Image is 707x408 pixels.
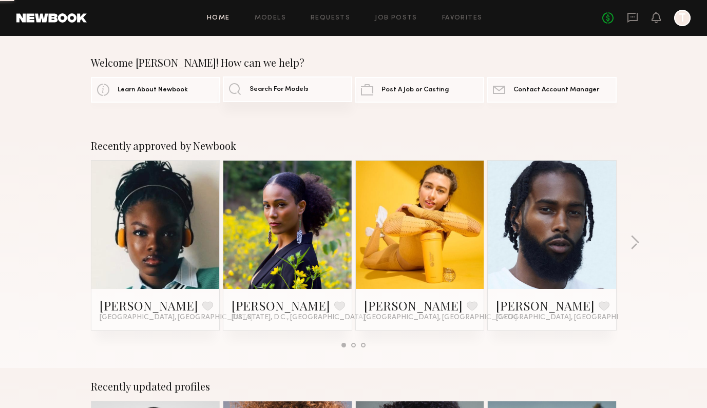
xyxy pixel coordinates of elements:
a: [PERSON_NAME] [100,297,198,314]
a: Favorites [442,15,483,22]
a: [PERSON_NAME] [496,297,595,314]
a: Requests [311,15,350,22]
a: Search For Models [223,76,352,102]
span: Learn About Newbook [118,87,188,93]
a: Home [207,15,230,22]
span: [US_STATE], D.C., [GEOGRAPHIC_DATA] [232,314,365,322]
div: Welcome [PERSON_NAME]! How can we help? [91,56,617,69]
div: Recently updated profiles [91,380,617,393]
a: Job Posts [375,15,417,22]
span: [GEOGRAPHIC_DATA], [GEOGRAPHIC_DATA] [364,314,517,322]
a: [PERSON_NAME] [232,297,330,314]
a: [PERSON_NAME] [364,297,463,314]
span: Search For Models [250,86,309,93]
a: Models [255,15,286,22]
span: [GEOGRAPHIC_DATA], [GEOGRAPHIC_DATA] [496,314,649,322]
span: Contact Account Manager [513,87,599,93]
span: [GEOGRAPHIC_DATA], [GEOGRAPHIC_DATA] [100,314,253,322]
div: Recently approved by Newbook [91,140,617,152]
a: Post A Job or Casting [355,77,484,103]
a: T [674,10,691,26]
a: Learn About Newbook [91,77,220,103]
span: Post A Job or Casting [381,87,449,93]
a: Contact Account Manager [487,77,616,103]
